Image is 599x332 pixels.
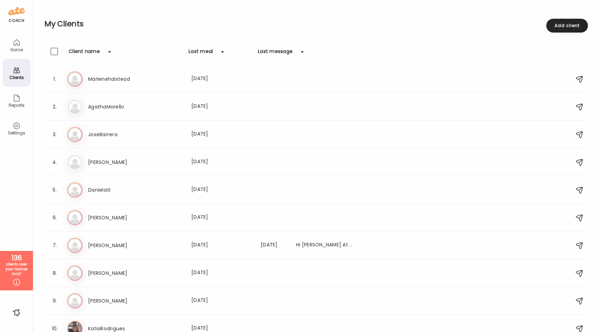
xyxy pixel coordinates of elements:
[4,131,29,135] div: Settings
[51,103,59,111] div: 2.
[44,19,588,29] h2: My Clients
[51,297,59,305] div: 9.
[261,241,288,250] div: [DATE]
[191,103,252,111] div: [DATE]
[51,75,59,83] div: 1.
[88,269,149,277] h3: [PERSON_NAME]
[546,19,588,33] div: Add client
[191,158,252,166] div: [DATE]
[8,6,25,17] img: ate
[51,186,59,194] div: 5.
[9,18,24,24] div: coach
[88,75,149,83] h3: Marlenehalstead
[4,103,29,107] div: Reports
[88,213,149,222] h3: [PERSON_NAME]
[88,297,149,305] h3: [PERSON_NAME]
[51,269,59,277] div: 8.
[191,130,252,139] div: [DATE]
[191,297,252,305] div: [DATE]
[191,241,252,250] div: [DATE]
[258,48,293,59] div: Last message
[69,48,100,59] div: Client name
[88,158,149,166] h3: [PERSON_NAME]
[191,186,252,194] div: [DATE]
[88,186,149,194] h3: DanielaG
[2,254,31,262] div: 136
[2,262,31,277] div: clients over your license limit!
[88,103,149,111] h3: AgathaMorello
[88,241,149,250] h3: [PERSON_NAME]
[51,130,59,139] div: 3.
[51,158,59,166] div: 4.
[51,213,59,222] div: 6.
[191,213,252,222] div: [DATE]
[296,241,357,250] div: Hi [PERSON_NAME] At my last visit you gave me a nutrition label with your handwritten notations o...
[191,269,252,277] div: [DATE]
[4,75,29,80] div: Clients
[189,48,213,59] div: Last meal
[4,47,29,52] div: Home
[51,241,59,250] div: 7.
[191,75,252,83] div: [DATE]
[88,130,149,139] h3: JoseBarrera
